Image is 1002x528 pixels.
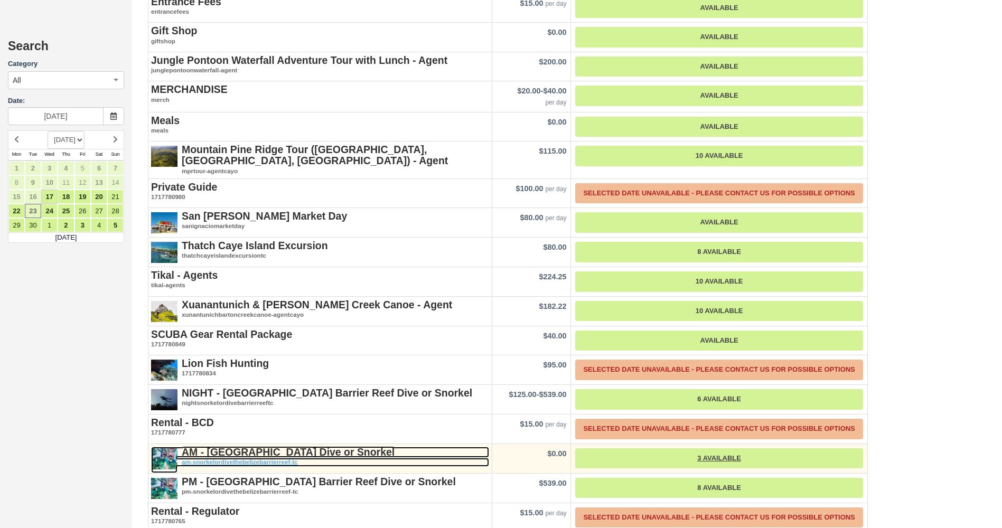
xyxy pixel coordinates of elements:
a: 18 [58,190,74,204]
strong: San [PERSON_NAME] Market Day [182,210,347,222]
a: 23 [25,204,41,218]
a: 13 [91,175,107,190]
a: Rental - BCD1717780777 [151,417,489,437]
a: 19 [74,190,91,204]
label: Category [8,59,124,69]
a: Jungle Pontoon Waterfall Adventure Tour with Lunch - Agentjunglepontoonwaterfall-agent [151,55,489,75]
em: sanignaciomarketday [151,222,489,231]
a: SCUBA Gear Rental Package1717780849 [151,329,489,349]
a: 8 [8,175,25,190]
img: S280-1 [151,299,177,326]
button: All [8,71,124,89]
strong: Tikal - Agents [151,269,218,281]
a: MERCHANDISEmerch [151,84,489,104]
th: Tue [25,149,41,161]
a: PM - [GEOGRAPHIC_DATA] Barrier Reef Dive or Snorkelpm-snorkelordivethebelizebarrierreef-tc [151,476,489,496]
a: 10 Available [575,271,863,292]
span: $40.00 [543,332,566,340]
a: San [PERSON_NAME] Market Daysanignaciomarketday [151,211,489,231]
strong: Rental - BCD [151,417,214,428]
span: $95.00 [543,361,566,369]
span: $40.00 [543,87,566,95]
img: S295-1 [151,476,177,503]
a: 10 [41,175,58,190]
em: entrancefees [151,7,489,16]
strong: Lion Fish Hunting [182,357,269,369]
th: Wed [41,149,58,161]
th: Mon [8,149,25,161]
a: Available [575,56,863,77]
a: 3 [74,218,91,232]
em: tikal-agents [151,281,489,290]
td: [DATE] [8,232,124,243]
em: junglepontoonwaterfall-agent [151,66,489,75]
em: nightsnorkelordivebarrierreeftc [151,399,489,408]
a: NIGHT - [GEOGRAPHIC_DATA] Barrier Reef Dive or Snorkelnightsnorkelordivebarrierreeftc [151,388,489,408]
a: 11 [58,175,74,190]
a: Available [575,331,863,351]
a: Selected Date Unavailable - Please contact us for possible options [575,419,863,439]
a: 21 [107,190,124,204]
a: 24 [41,204,58,218]
th: Sun [107,149,124,161]
img: S62-1 [151,358,177,384]
strong: MERCHANDISE [151,83,228,95]
span: $80.00 [520,213,543,222]
img: S297-1 [151,388,177,414]
a: Xuanantunich & [PERSON_NAME] Creek Canoe - Agentxunantunichbartoncreekcanoe-agentcayo [151,299,489,319]
strong: Private Guide [151,181,217,193]
em: xunantunichbartoncreekcanoe-agentcayo [151,310,489,319]
a: 3 [41,161,58,175]
em: 1717780980 [151,193,489,202]
img: S282-1 [151,144,177,171]
a: 10 Available [575,301,863,322]
strong: SCUBA Gear Rental Package [151,328,292,340]
em: 1717780834 [151,369,489,378]
em: 1717780777 [151,428,489,437]
strong: PM - [GEOGRAPHIC_DATA] Barrier Reef Dive or Snorkel [182,476,456,487]
a: 2 [58,218,74,232]
strong: Jungle Pontoon Waterfall Adventure Tour with Lunch - Agent [151,54,447,66]
a: 8 Available [575,478,863,498]
span: $0.00 [547,449,566,458]
a: AM - [GEOGRAPHIC_DATA] Dive or Snorkelam-snorkelordivethebelizebarrierreef-tc [151,447,489,467]
a: Selected Date Unavailable - Please contact us for possible options [575,183,863,204]
span: $0.00 [547,118,566,126]
a: 12 [74,175,91,190]
a: Tikal - Agentstikal-agents [151,270,489,290]
a: 1 [8,161,25,175]
a: 25 [58,204,74,218]
em: per day [545,510,566,517]
span: $115.00 [539,147,566,155]
span: $224.25 [539,272,566,281]
em: pm-snorkelordivethebelizebarrierreef-tc [151,487,489,496]
strong: Meals [151,115,180,126]
a: 22 [8,204,25,218]
strong: Gift Shop [151,25,197,36]
a: Available [575,86,863,106]
span: All [13,75,21,86]
a: 9 [25,175,41,190]
a: 20 [91,190,107,204]
span: $100.00 [516,184,543,193]
a: 14 [107,175,124,190]
a: 6 [91,161,107,175]
strong: NIGHT - [GEOGRAPHIC_DATA] Barrier Reef Dive or Snorkel [182,387,472,399]
img: S296-3 [151,240,177,267]
a: 5 [107,218,124,232]
a: 5 [74,161,91,175]
a: Selected Date Unavailable - Please contact us for possible options [575,360,863,380]
em: per day [545,214,566,222]
strong: Thatch Caye Island Excursion [182,240,328,251]
a: Selected Date Unavailable - Please contact us for possible options [575,507,863,528]
a: Rental - Regulator1717780765 [151,506,489,526]
span: $125.00 [509,390,537,399]
a: 29 [8,218,25,232]
a: 7 [107,161,124,175]
a: 10 Available [575,146,863,166]
a: 4 [91,218,107,232]
span: - [509,390,567,399]
a: 30 [25,218,41,232]
th: Fri [74,149,91,161]
a: 3 Available [575,448,863,469]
